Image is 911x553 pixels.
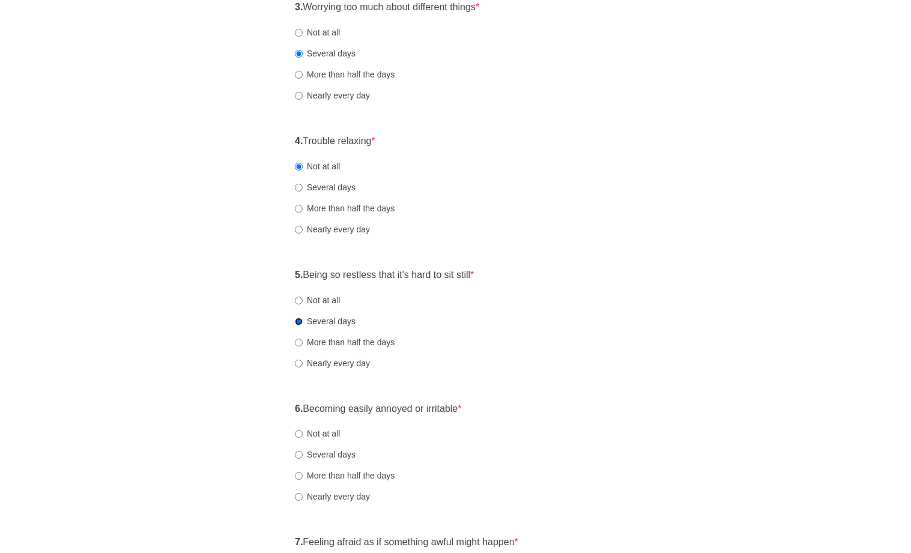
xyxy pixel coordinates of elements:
[295,270,303,280] strong: 5.
[295,428,340,440] label: Not at all
[295,47,356,59] label: Several days
[295,536,518,549] label: Feeling afraid as if something awful might happen
[295,472,303,480] input: More than half the days
[295,297,303,304] input: Not at all
[295,451,303,459] input: Several days
[295,26,340,38] label: Not at all
[295,491,370,503] label: Nearly every day
[295,449,356,461] label: Several days
[295,226,303,234] input: Nearly every day
[295,134,375,148] label: Trouble relaxing
[295,357,370,369] label: Nearly every day
[295,160,340,172] label: Not at all
[295,184,303,192] input: Several days
[295,493,303,501] input: Nearly every day
[295,430,303,438] input: Not at all
[295,2,303,12] strong: 3.
[295,268,474,282] label: Being so restless that it's hard to sit still
[295,336,395,348] label: More than half the days
[295,294,340,306] label: Not at all
[295,1,479,14] label: Worrying too much about different things
[295,29,303,37] input: Not at all
[295,205,303,213] input: More than half the days
[295,315,356,327] label: Several days
[295,181,356,193] label: Several days
[295,89,370,101] label: Nearly every day
[295,50,303,58] input: Several days
[295,402,462,416] label: Becoming easily annoyed or irritable
[295,318,303,325] input: Several days
[295,403,303,414] strong: 6.
[295,537,303,547] strong: 7.
[295,71,303,79] input: More than half the days
[295,202,395,214] label: More than half the days
[295,136,303,146] strong: 4.
[295,68,395,80] label: More than half the days
[295,339,303,346] input: More than half the days
[295,360,303,367] input: Nearly every day
[295,92,303,100] input: Nearly every day
[295,223,370,235] label: Nearly every day
[295,470,395,482] label: More than half the days
[295,163,303,171] input: Not at all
